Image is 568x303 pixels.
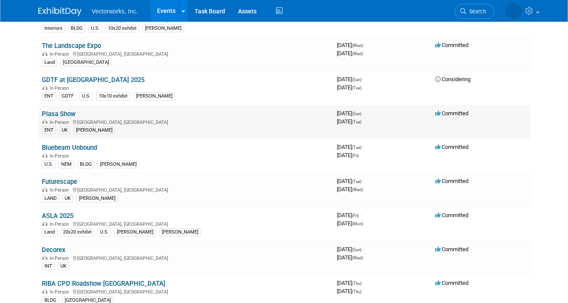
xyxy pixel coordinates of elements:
span: - [363,144,364,150]
a: The Landscape Expo [42,42,101,50]
span: In-Person [50,221,72,227]
div: [GEOGRAPHIC_DATA], [GEOGRAPHIC_DATA] [42,254,330,261]
div: UK [62,195,73,202]
span: In-Person [50,187,72,193]
div: [PERSON_NAME] [159,228,201,236]
span: - [363,110,364,117]
img: In-Person Event [42,289,47,294]
div: INT [42,262,55,270]
span: [DATE] [337,152,359,158]
span: Committed [435,42,468,48]
div: 10x20 exhibit [105,25,139,32]
a: GDTF at [GEOGRAPHIC_DATA] 2025 [42,76,144,84]
div: U.S. [79,92,93,100]
div: [GEOGRAPHIC_DATA], [GEOGRAPHIC_DATA] [42,288,330,295]
div: UK [58,262,69,270]
div: LAND [42,195,59,202]
span: Considering [435,76,471,82]
span: - [360,212,361,218]
span: (Tue) [352,145,361,150]
div: U.S. [97,228,111,236]
span: (Fri) [352,213,359,218]
span: (Wed) [352,256,363,260]
div: [GEOGRAPHIC_DATA], [GEOGRAPHIC_DATA] [42,118,330,125]
div: U.S. [42,161,56,168]
span: In-Person [50,153,72,159]
span: [DATE] [337,254,363,261]
div: [PERSON_NAME] [73,126,115,134]
span: [DATE] [337,178,364,184]
img: ExhibitDay [38,7,82,16]
div: [GEOGRAPHIC_DATA], [GEOGRAPHIC_DATA] [42,186,330,193]
img: In-Person Event [42,51,47,56]
div: 20x20 exhibit [60,228,94,236]
div: ENT [42,92,56,100]
div: ENT [42,126,56,134]
span: In-Person [50,289,72,295]
span: (Fri) [352,153,359,158]
a: RIBA CPD Roadshow [GEOGRAPHIC_DATA] [42,280,165,287]
span: Committed [435,144,468,150]
span: (Sun) [352,247,361,252]
span: [DATE] [337,246,364,252]
span: (Wed) [352,43,363,48]
img: In-Person Event [42,120,47,124]
div: U.S. [88,25,102,32]
span: (Wed) [352,51,363,56]
span: In-Person [50,120,72,125]
span: - [363,178,364,184]
span: [DATE] [337,212,361,218]
span: [DATE] [337,288,361,294]
div: Land [42,59,57,66]
span: (Mon) [352,221,363,226]
div: Interiors [42,25,65,32]
img: Tania Arabian [505,3,522,19]
span: [DATE] [337,144,364,150]
a: Bluebeam Unbound [42,144,97,151]
div: BLDG [68,25,85,32]
div: [PERSON_NAME] [114,228,156,236]
span: Committed [435,110,468,117]
img: In-Person Event [42,153,47,158]
span: (Sun) [352,77,361,82]
a: ASLA 2025 [42,212,73,220]
span: (Thu) [352,281,361,286]
div: [PERSON_NAME] [142,25,184,32]
span: [DATE] [337,280,364,286]
img: In-Person Event [42,85,47,90]
span: - [364,42,366,48]
span: [DATE] [337,110,364,117]
span: [DATE] [337,50,363,57]
span: [DATE] [337,84,361,91]
span: In-Person [50,51,72,57]
div: NEM [59,161,74,168]
span: Search [466,8,486,15]
div: [GEOGRAPHIC_DATA], [GEOGRAPHIC_DATA] [42,50,330,57]
span: Vectorworks, Inc. [92,8,138,15]
img: In-Person Event [42,256,47,260]
div: UK [59,126,70,134]
a: Search [455,4,494,19]
div: BLDG [77,161,94,168]
span: In-Person [50,256,72,261]
span: [DATE] [337,42,366,48]
a: Plasa Show [42,110,75,118]
span: Committed [435,178,468,184]
span: (Tue) [352,120,361,124]
span: (Sun) [352,111,361,116]
span: (Wed) [352,187,363,192]
div: [GEOGRAPHIC_DATA], [GEOGRAPHIC_DATA] [42,220,330,227]
div: 10x10 exhibit [96,92,130,100]
img: In-Person Event [42,187,47,192]
a: Futurescape [42,178,77,186]
span: [DATE] [337,118,361,125]
img: In-Person Event [42,221,47,226]
div: [PERSON_NAME] [97,161,139,168]
span: Committed [435,212,468,218]
span: Committed [435,246,468,252]
span: [DATE] [337,186,363,193]
span: - [363,76,364,82]
div: [PERSON_NAME] [133,92,175,100]
span: [DATE] [337,76,364,82]
span: (Tue) [352,85,361,90]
